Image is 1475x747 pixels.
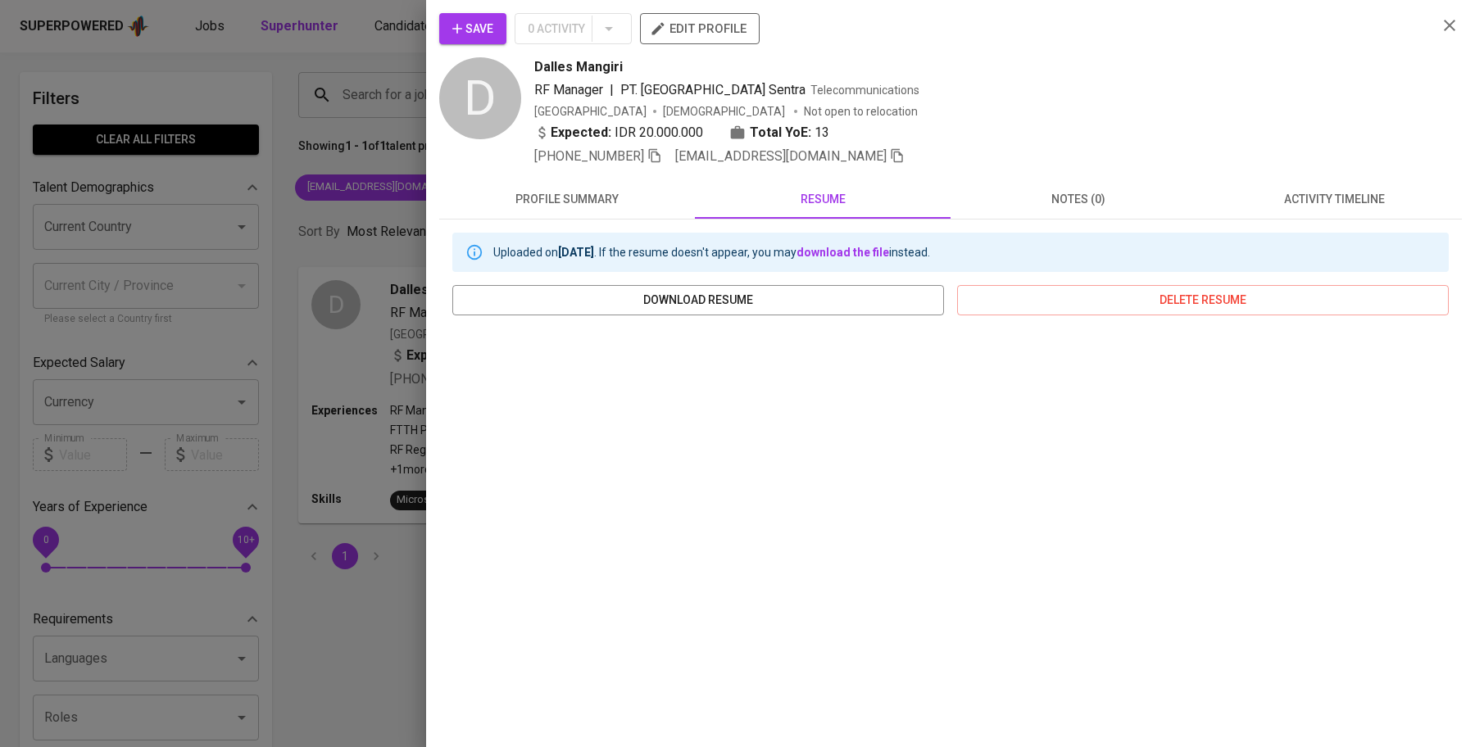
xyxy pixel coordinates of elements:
button: Save [439,13,506,44]
span: edit profile [653,18,747,39]
span: delete resume [970,290,1436,310]
a: download the file [796,246,889,259]
button: edit profile [640,13,760,44]
div: Uploaded on . If the resume doesn't appear, you may instead. [493,238,930,267]
b: Expected: [551,123,611,143]
span: profile summary [449,189,685,210]
span: [EMAIL_ADDRESS][DOMAIN_NAME] [675,148,887,164]
span: RF Manager [534,82,603,97]
span: activity timeline [1216,189,1452,210]
span: [PHONE_NUMBER] [534,148,644,164]
span: Telecommunications [810,84,919,97]
span: Dalles Mangiri [534,57,623,77]
span: 13 [815,123,829,143]
span: Save [452,19,493,39]
span: resume [705,189,941,210]
a: edit profile [640,21,760,34]
b: Total YoE: [750,123,811,143]
span: PT. [GEOGRAPHIC_DATA] Sentra [620,82,806,97]
span: download resume [465,290,931,310]
span: [DEMOGRAPHIC_DATA] [663,103,787,120]
div: [GEOGRAPHIC_DATA] [534,103,647,120]
button: download resume [452,285,944,315]
p: Not open to relocation [804,103,918,120]
b: [DATE] [558,246,594,259]
div: IDR 20.000.000 [534,123,703,143]
span: | [610,80,614,100]
div: D [439,57,521,139]
span: notes (0) [960,189,1196,210]
button: delete resume [957,285,1449,315]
